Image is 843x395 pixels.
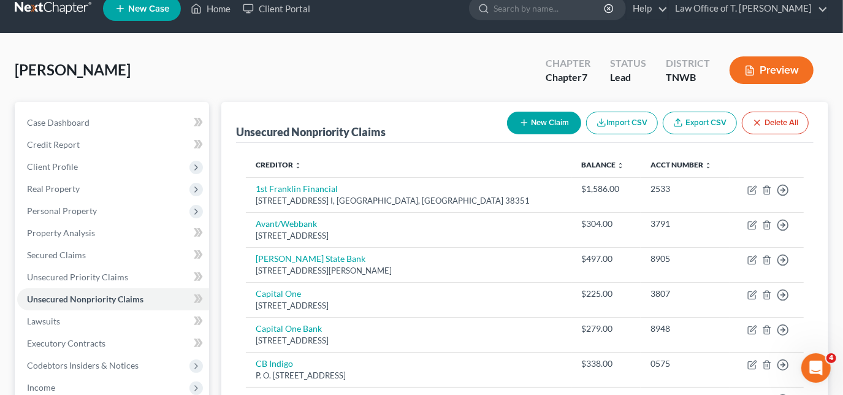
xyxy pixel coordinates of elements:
a: Secured Claims [17,244,209,266]
a: 1st Franklin Financial [256,183,338,194]
button: Delete All [742,112,809,134]
span: 7 [582,71,587,83]
button: Import CSV [586,112,658,134]
a: Capital One [256,288,301,299]
button: Preview [730,56,814,84]
div: 3791 [650,218,720,230]
div: $497.00 [581,253,631,265]
div: Status [610,56,646,71]
div: Chapter [546,71,590,85]
span: Client Profile [27,161,78,172]
span: Personal Property [27,205,97,216]
span: Executory Contracts [27,338,105,348]
span: New Case [128,4,169,13]
span: Secured Claims [27,250,86,260]
div: [STREET_ADDRESS] [256,230,562,242]
div: $225.00 [581,288,631,300]
div: 2533 [650,183,720,195]
a: Unsecured Priority Claims [17,266,209,288]
div: TNWB [666,71,710,85]
div: Unsecured Nonpriority Claims [236,125,386,139]
div: Lead [610,71,646,85]
div: Chapter [546,56,590,71]
a: Acct Number unfold_more [650,160,712,169]
div: 3807 [650,288,720,300]
span: Lawsuits [27,316,60,326]
span: Real Property [27,183,80,194]
span: Credit Report [27,139,80,150]
a: Unsecured Nonpriority Claims [17,288,209,310]
a: Lawsuits [17,310,209,332]
div: $304.00 [581,218,631,230]
span: Unsecured Priority Claims [27,272,128,282]
div: District [666,56,710,71]
div: $279.00 [581,323,631,335]
a: Property Analysis [17,222,209,244]
span: [PERSON_NAME] [15,61,131,79]
a: Balance unfold_more [581,160,624,169]
div: [STREET_ADDRESS] [256,300,562,312]
span: Codebtors Insiders & Notices [27,360,139,370]
i: unfold_more [617,162,624,169]
a: Executory Contracts [17,332,209,355]
a: Avant/Webbank [256,218,317,229]
button: New Claim [507,112,581,134]
a: Capital One Bank [256,323,322,334]
div: [STREET_ADDRESS] [256,335,562,347]
a: [PERSON_NAME] State Bank [256,253,365,264]
div: P. O. [STREET_ADDRESS] [256,370,562,382]
div: $1,586.00 [581,183,631,195]
i: unfold_more [294,162,302,169]
div: $338.00 [581,358,631,370]
span: Unsecured Nonpriority Claims [27,294,143,304]
span: Property Analysis [27,228,95,238]
div: [STREET_ADDRESS][PERSON_NAME] [256,265,562,277]
a: Credit Report [17,134,209,156]
a: CB Indigo [256,358,293,369]
div: 8905 [650,253,720,265]
iframe: Intercom live chat [801,353,831,383]
a: Case Dashboard [17,112,209,134]
div: 8948 [650,323,720,335]
i: unfold_more [704,162,712,169]
a: Export CSV [663,112,737,134]
div: [STREET_ADDRESS] I, [GEOGRAPHIC_DATA], [GEOGRAPHIC_DATA] 38351 [256,195,562,207]
span: 4 [826,353,836,363]
span: Case Dashboard [27,117,90,128]
span: Income [27,382,55,393]
div: 0575 [650,358,720,370]
a: Creditor unfold_more [256,160,302,169]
